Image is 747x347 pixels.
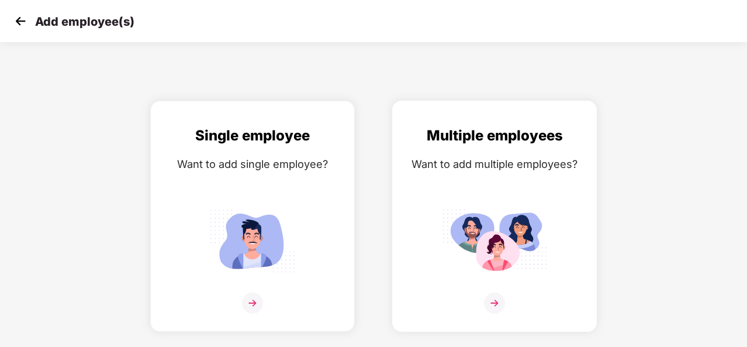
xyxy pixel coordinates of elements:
[442,204,547,277] img: svg+xml;base64,PHN2ZyB4bWxucz0iaHR0cDovL3d3dy53My5vcmcvMjAwMC9zdmciIGlkPSJNdWx0aXBsZV9lbXBsb3llZS...
[484,293,505,314] img: svg+xml;base64,PHN2ZyB4bWxucz0iaHR0cDovL3d3dy53My5vcmcvMjAwMC9zdmciIHdpZHRoPSIzNiIgaGVpZ2h0PSIzNi...
[242,293,263,314] img: svg+xml;base64,PHN2ZyB4bWxucz0iaHR0cDovL3d3dy53My5vcmcvMjAwMC9zdmciIHdpZHRoPSIzNiIgaGVpZ2h0PSIzNi...
[404,125,585,147] div: Multiple employees
[12,12,29,30] img: svg+xml;base64,PHN2ZyB4bWxucz0iaHR0cDovL3d3dy53My5vcmcvMjAwMC9zdmciIHdpZHRoPSIzMCIgaGVpZ2h0PSIzMC...
[162,156,343,173] div: Want to add single employee?
[162,125,343,147] div: Single employee
[200,204,305,277] img: svg+xml;base64,PHN2ZyB4bWxucz0iaHR0cDovL3d3dy53My5vcmcvMjAwMC9zdmciIGlkPSJTaW5nbGVfZW1wbG95ZWUiIH...
[404,156,585,173] div: Want to add multiple employees?
[35,15,134,29] p: Add employee(s)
